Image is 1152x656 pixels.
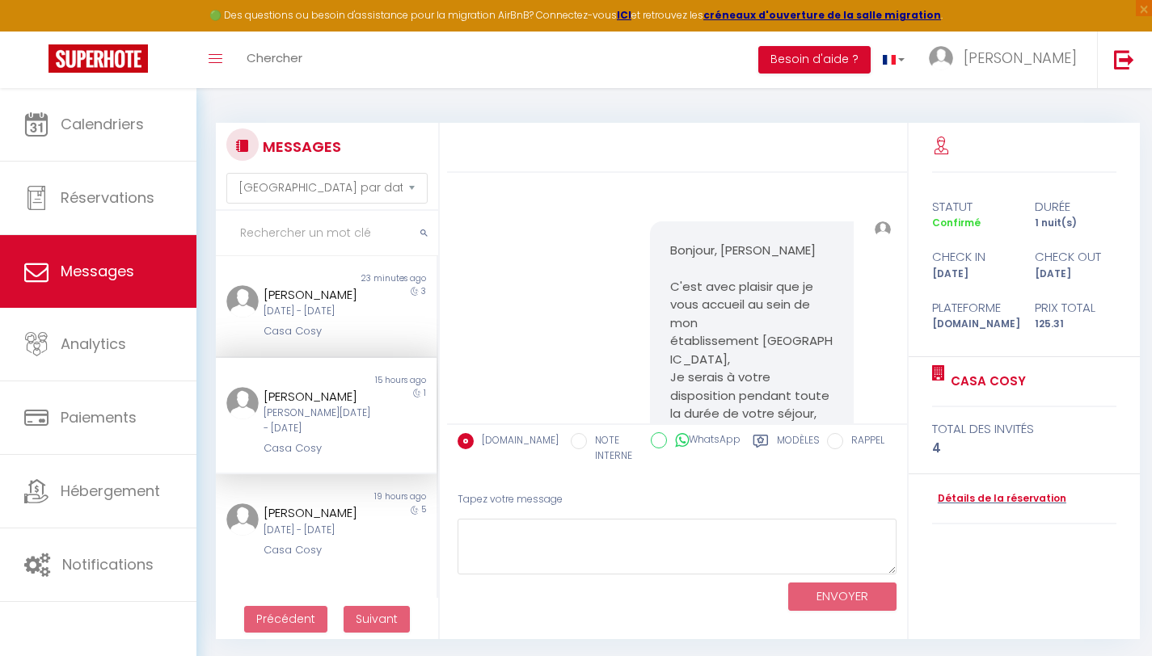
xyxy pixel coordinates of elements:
[264,503,371,523] div: [PERSON_NAME]
[1114,49,1134,69] img: logout
[264,523,371,538] div: [DATE] - [DATE]
[758,46,871,74] button: Besoin d'aide ?
[932,439,1117,458] div: 4
[264,406,371,436] div: [PERSON_NAME][DATE] - [DATE]
[458,480,897,519] div: Tapez votre message
[259,128,341,165] h3: MESSAGES
[587,433,639,464] label: NOTE INTERNE
[61,261,134,281] span: Messages
[424,387,426,399] span: 1
[264,542,371,558] div: Casa Cosy
[670,278,833,369] p: C'est avec plaisir que je vous accueil au sein de mon établissement [GEOGRAPHIC_DATA],
[421,503,426,515] span: 5
[922,197,1024,217] div: statut
[326,374,436,387] div: 15 hours ago
[1024,247,1127,267] div: check out
[788,582,897,611] button: ENVOYER
[703,8,941,22] a: créneaux d'ouverture de la salle migration
[61,481,160,501] span: Hébergement
[929,46,953,70] img: ...
[234,32,314,88] a: Chercher
[216,211,438,256] input: Rechercher un mot clé
[264,387,371,406] div: [PERSON_NAME]
[1024,267,1127,282] div: [DATE]
[421,285,426,297] span: 3
[61,407,137,427] span: Paiements
[670,242,833,260] p: Bonjour, [PERSON_NAME]
[226,285,259,317] img: ...
[474,433,559,451] label: [DOMAIN_NAME]
[49,44,148,73] img: Super Booking
[964,48,1077,68] span: [PERSON_NAME]
[61,334,126,354] span: Analytics
[61,187,154,208] span: Réservations
[62,554,154,574] span: Notifications
[264,323,371,339] div: Casa Cosy
[932,491,1066,507] a: Détails de la réservation
[356,611,398,627] span: Suivant
[326,490,436,503] div: 19 hours ago
[326,272,436,285] div: 23 minutes ago
[917,32,1097,88] a: ... [PERSON_NAME]
[617,8,631,22] a: ICI
[344,606,410,633] button: Next
[945,372,1026,391] a: Casa Cosy
[875,221,891,238] img: ...
[922,298,1024,317] div: Plateforme
[670,368,833,496] p: Je serais à votre disposition pendant toute la durée de votre séjour, en cas de besoin ou pour un...
[922,267,1024,282] div: [DATE]
[1024,298,1127,317] div: Prix total
[244,606,327,633] button: Previous
[843,433,884,451] label: RAPPEL
[247,49,302,66] span: Chercher
[1024,216,1127,231] div: 1 nuit(s)
[256,611,315,627] span: Précédent
[226,503,259,536] img: ...
[61,114,144,134] span: Calendriers
[667,432,741,450] label: WhatsApp
[777,433,820,466] label: Modèles
[1024,197,1127,217] div: durée
[922,317,1024,332] div: [DOMAIN_NAME]
[226,387,259,419] img: ...
[1024,317,1127,332] div: 125.31
[264,440,371,456] div: Casa Cosy
[932,419,1117,439] div: total des invités
[264,304,371,319] div: [DATE] - [DATE]
[264,285,371,305] div: [PERSON_NAME]
[922,247,1024,267] div: check in
[932,216,981,229] span: Confirmé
